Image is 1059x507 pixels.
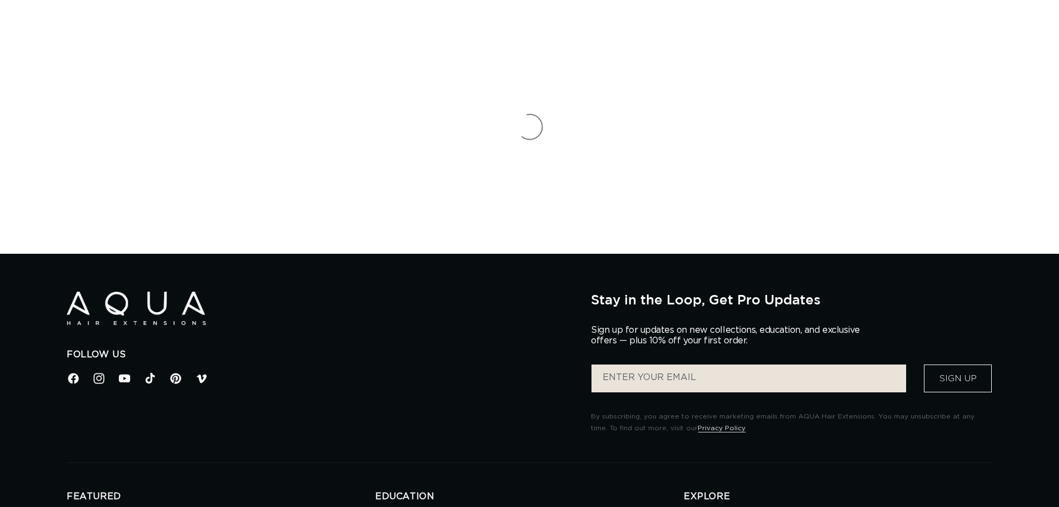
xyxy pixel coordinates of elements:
h2: Follow Us [67,349,574,361]
a: Privacy Policy [698,425,745,431]
p: By subscribing, you agree to receive marketing emails from AQUA Hair Extensions. You may unsubscr... [591,411,992,435]
button: Sign Up [924,365,992,392]
h2: FEATURED [67,491,375,503]
h2: EDUCATION [375,491,684,503]
h2: EXPLORE [684,491,992,503]
h2: Stay in the Loop, Get Pro Updates [591,292,992,307]
img: Aqua Hair Extensions [67,292,206,326]
input: ENTER YOUR EMAIL [591,365,906,392]
p: Sign up for updates on new collections, education, and exclusive offers — plus 10% off your first... [591,325,869,346]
